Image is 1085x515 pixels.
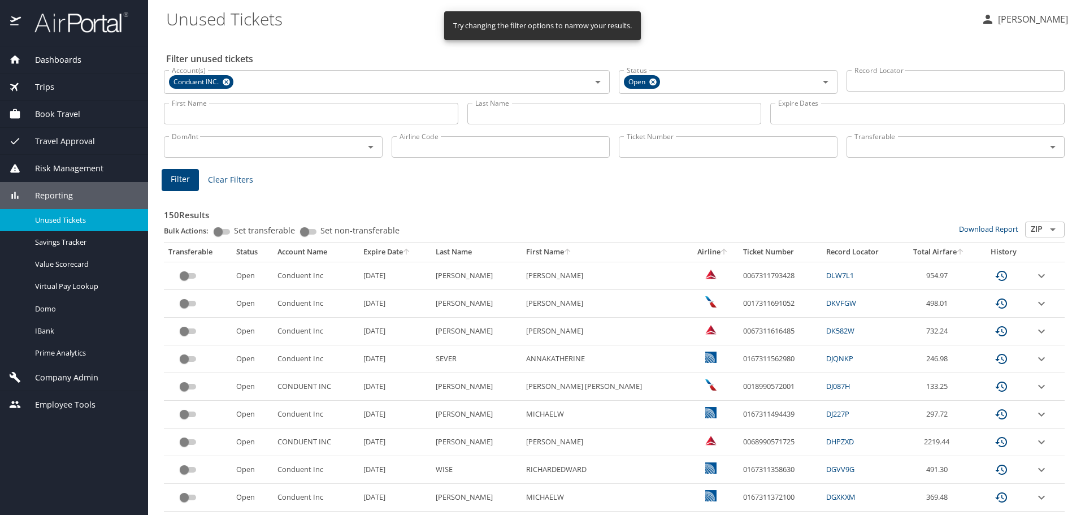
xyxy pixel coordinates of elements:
td: [PERSON_NAME] [431,318,522,345]
div: Conduent INC. [169,75,233,89]
span: Company Admin [21,371,98,384]
button: Open [590,74,606,90]
a: DJQNKP [826,353,853,363]
span: IBank [35,326,134,336]
td: 2219.44 [901,429,978,456]
td: ANNAKATHERINE [522,345,687,373]
img: United Airlines [705,407,717,418]
td: 369.48 [901,484,978,512]
td: [PERSON_NAME] [431,484,522,512]
td: 498.01 [901,290,978,318]
td: [PERSON_NAME] [522,318,687,345]
button: sort [721,249,728,256]
td: 0167311494439 [739,401,822,429]
a: DJ087H [826,381,850,391]
img: icon-airportal.png [10,11,22,33]
button: Open [1045,222,1061,237]
img: American Airlines [705,296,717,308]
button: expand row [1035,352,1048,366]
th: Expire Date [359,243,431,262]
td: Open [232,373,273,401]
img: Delta Airlines [705,435,717,446]
td: 0067311793428 [739,262,822,289]
td: Open [232,318,273,345]
span: Virtual Pay Lookup [35,281,134,292]
td: [PERSON_NAME] [522,290,687,318]
div: Transferable [168,247,227,257]
span: Savings Tracker [35,237,134,248]
td: 732.24 [901,318,978,345]
h2: Filter unused tickets [166,50,1067,68]
td: [PERSON_NAME] [431,262,522,289]
td: Conduent Inc [273,318,359,345]
img: Delta Airlines [705,324,717,335]
div: Try changing the filter options to narrow your results. [453,15,632,37]
p: Bulk Actions: [164,226,218,236]
td: 491.30 [901,456,978,484]
td: [PERSON_NAME] [PERSON_NAME] [522,373,687,401]
td: 0167311562980 [739,345,822,373]
td: MICHAELW [522,484,687,512]
img: Delta Airlines [705,269,717,280]
a: DKVFGW [826,298,856,308]
td: WISE [431,456,522,484]
td: Open [232,484,273,512]
td: [PERSON_NAME] [522,262,687,289]
td: MICHAELW [522,401,687,429]
p: [PERSON_NAME] [995,12,1068,26]
td: [DATE] [359,429,431,456]
td: Open [232,401,273,429]
td: 0018990572001 [739,373,822,401]
img: United Airlines [705,352,717,363]
img: airportal-logo.png [22,11,128,33]
span: Employee Tools [21,399,96,411]
span: Open [624,76,652,88]
td: [DATE] [359,262,431,289]
button: expand row [1035,491,1048,504]
th: Airline [687,243,739,262]
a: DHPZXD [826,436,854,447]
span: Book Travel [21,108,80,120]
img: United Airlines [705,490,717,501]
td: [PERSON_NAME] [431,401,522,429]
th: Last Name [431,243,522,262]
td: CONDUENT INC [273,429,359,456]
td: [PERSON_NAME] [431,373,522,401]
span: Reporting [21,189,73,202]
button: Open [818,74,834,90]
th: Record Locator [822,243,900,262]
button: expand row [1035,324,1048,338]
td: SEVER [431,345,522,373]
button: expand row [1035,380,1048,393]
td: [DATE] [359,345,431,373]
td: 0167311372100 [739,484,822,512]
td: 0167311358630 [739,456,822,484]
span: Conduent INC. [169,76,225,88]
td: Open [232,290,273,318]
th: First Name [522,243,687,262]
h1: Unused Tickets [166,1,972,36]
th: Status [232,243,273,262]
td: Open [232,429,273,456]
span: Clear Filters [208,173,253,187]
a: DGVV9G [826,464,854,474]
td: 297.72 [901,401,978,429]
button: sort [403,249,411,256]
span: Risk Management [21,162,103,175]
td: 0067311616485 [739,318,822,345]
div: Open [624,75,660,89]
td: Open [232,456,273,484]
button: expand row [1035,408,1048,421]
td: 133.25 [901,373,978,401]
a: DJ227P [826,409,849,419]
span: Domo [35,304,134,314]
span: Set transferable [234,227,295,235]
td: Open [232,262,273,289]
th: History [978,243,1030,262]
span: Value Scorecard [35,259,134,270]
td: Conduent Inc [273,484,359,512]
td: [PERSON_NAME] [522,429,687,456]
span: Set non-transferable [320,227,400,235]
td: [DATE] [359,290,431,318]
span: Travel Approval [21,135,95,148]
